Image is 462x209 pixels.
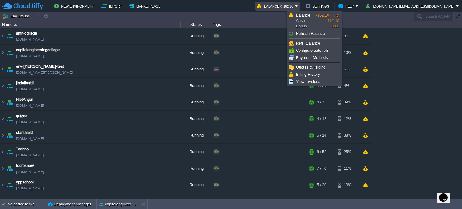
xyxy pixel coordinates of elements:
[0,111,5,127] img: AMDAwAAAACH5BAEAAAAALAAAAAABAAEAAAICRAEAOw==
[16,136,44,142] a: [DOMAIN_NAME]
[181,177,211,193] div: Running
[296,72,320,77] span: Billing History
[317,94,324,110] div: 4 / 7
[0,144,5,160] img: AMDAwAAAACH5BAEAAAAALAAAAAABAAEAAAICRAEAOw==
[1,21,180,28] div: Name
[288,40,341,47] a: Refill Balance
[5,28,14,44] img: AMDAwAAAACH5BAEAAAAALAAAAAABAAEAAAICRAEAOw==
[5,177,14,193] img: AMDAwAAAACH5BAEAAAAALAAAAAABAAEAAAICRAEAOw==
[16,63,64,69] span: env-[PERSON_NAME]-test
[0,78,5,94] img: AMDAwAAAACH5BAEAAAAALAAAAAABAAEAAAICRAEAOw==
[0,94,5,110] img: AMDAwAAAACH5BAEAAAAALAAAAAABAAEAAAICRAEAOw==
[181,78,211,94] div: Running
[54,2,96,10] button: New Environment
[16,169,44,175] a: [DOMAIN_NAME]
[296,31,325,36] span: Refresh Balance
[16,36,44,42] a: [DOMAIN_NAME]
[288,47,341,54] a: Configure auto-refill
[338,45,357,61] div: 10%
[181,94,211,110] div: Running
[306,2,331,10] button: Settings
[0,45,5,61] img: AMDAwAAAACH5BAEAAAAALAAAAAABAAEAAAICRAEAOw==
[338,144,357,160] div: 25%
[316,13,339,17] span: -162.10 (INR)
[288,71,341,78] a: Billing History
[0,127,5,143] img: AMDAwAAAACH5BAEAAAAALAAAAAABAAEAAAICRAEAOw==
[16,113,27,119] a: quizea
[16,103,44,109] a: [DOMAIN_NAME]
[101,2,124,10] button: Import
[338,111,357,127] div: 12%
[296,65,325,69] span: Quotas & Pricing
[5,127,14,143] img: AMDAwAAAACH5BAEAAAAALAAAAAABAAEAAAICRAEAOw==
[16,69,73,75] a: [DOMAIN_NAME][PERSON_NAME]
[338,2,356,10] button: Help
[296,13,316,29] span: Cash Bonus
[317,160,326,177] div: 7 / 70
[296,79,320,84] span: View Invoices
[0,61,5,77] img: AMDAwAAAACH5BAEAAAAALAAAAAABAAEAAAICRAEAOw==
[338,28,357,44] div: 3%
[338,127,357,143] div: 38%
[16,47,60,53] a: capitalengineeringcollege
[317,111,326,127] div: 4 / 12
[16,130,33,136] a: starshield
[5,94,14,110] img: AMDAwAAAACH5BAEAAAAALAAAAAABAAEAAAICRAEAOw==
[16,146,29,152] a: Techno
[181,144,211,160] div: Running
[5,61,14,77] img: AMDAwAAAACH5BAEAAAAALAAAAAABAAEAAAICRAEAOw==
[16,152,44,158] a: [DOMAIN_NAME]
[5,160,14,177] img: AMDAwAAAACH5BAEAAAAALAAAAAABAAEAAAICRAEAOw==
[16,179,34,185] a: yppschool
[5,45,14,61] img: AMDAwAAAACH5BAEAAAAALAAAAAABAAEAAAICRAEAOw==
[437,185,456,203] iframe: chat widget
[338,78,357,94] div: 4%
[181,28,211,44] div: Running
[181,45,211,61] div: Running
[317,127,326,143] div: 5 / 14
[288,30,341,37] a: Refresh Balance
[2,2,43,10] img: CloudJiffy
[181,160,211,177] div: Running
[181,61,211,77] div: Running
[288,54,341,61] a: Payment Methods
[288,12,341,30] a: BalanceCashBonus-162.10 (INR)-162.100.00
[16,163,34,169] a: toorosnew
[338,160,357,177] div: 11%
[16,80,34,86] a: jindalbarbil
[257,2,295,10] button: Balance ₹-162.10
[5,111,14,127] img: AMDAwAAAACH5BAEAAAAALAAAAAABAAEAAAICRAEAOw==
[16,97,33,103] a: NietAngul
[16,119,44,125] a: [DOMAIN_NAME]
[366,2,456,10] button: [DOMAIN_NAME][EMAIL_ADDRESS][DOMAIN_NAME]
[99,201,137,207] button: capitalengineeringcollege
[181,127,211,143] div: Running
[338,94,357,110] div: 39%
[16,86,44,92] a: [DOMAIN_NAME]
[48,201,91,207] button: Deployment Manager
[181,111,211,127] div: Running
[211,21,307,28] div: Tags
[5,78,14,94] img: AMDAwAAAACH5BAEAAAAALAAAAAABAAEAAAICRAEAOw==
[8,199,45,209] div: No active tasks
[288,78,341,85] a: View Invoices
[2,12,32,20] button: Env Groups
[0,160,5,177] img: AMDAwAAAACH5BAEAAAAALAAAAAABAAEAAAICRAEAOw==
[296,13,310,17] span: Balance
[296,55,328,60] span: Payment Methods
[16,30,37,36] span: amit-college
[14,24,17,26] img: AMDAwAAAACH5BAEAAAAALAAAAAABAAEAAAICRAEAOw==
[338,177,357,193] div: 10%
[5,144,14,160] img: AMDAwAAAACH5BAEAAAAALAAAAAABAAEAAAICRAEAOw==
[296,41,320,45] span: Refill Balance
[129,2,162,10] button: Marketplace
[0,177,5,193] img: AMDAwAAAACH5BAEAAAAALAAAAAABAAEAAAICRAEAOw==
